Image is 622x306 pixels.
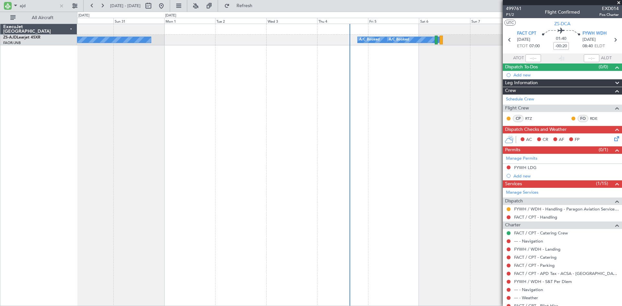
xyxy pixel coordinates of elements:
span: Dispatch Checks and Weather [505,126,567,133]
div: Wed 3 [266,18,317,24]
span: Dispatch [505,198,523,205]
span: [DATE] [517,37,530,43]
a: FAOR/JNB [3,40,21,45]
a: RDE [590,116,605,121]
span: Pos Charter [599,12,619,17]
span: ETOT [517,43,528,50]
span: FP [575,137,580,143]
div: Sat 6 [419,18,470,24]
span: ZS-AJD [3,36,17,40]
div: FYWH LDG [514,165,536,170]
span: Leg Information [505,79,538,87]
span: ELDT [594,43,605,50]
span: 07:00 [529,43,540,50]
span: Permits [505,146,520,154]
input: A/C (Reg. or Type) [20,1,57,11]
span: FYWH WDH [582,30,607,37]
span: All Aircraft [17,16,68,20]
a: FYWH / WDH - S&T Per Diem [514,279,572,284]
div: CP [513,115,524,122]
a: FYWH / WDH - Landing [514,246,560,252]
span: (1/15) [596,180,608,187]
span: (0/1) [599,146,608,153]
div: [DATE] [78,13,89,18]
span: Charter [505,221,521,229]
a: Schedule Crew [506,96,534,103]
a: FACT / CPT - Handling [514,214,557,220]
a: ZS-AJDLearjet 45XR [3,36,40,40]
button: Refresh [221,1,260,11]
span: ALDT [601,55,612,62]
div: Add new [513,72,619,78]
span: ATOT [513,55,524,62]
a: FACT / CPT - Catering [514,255,557,260]
span: Crew [505,87,516,95]
span: EXD014 [599,5,619,12]
a: --- - Weather [514,295,538,300]
span: P1/2 [506,12,522,17]
span: 08:40 [582,43,593,50]
div: FO [578,115,588,122]
span: Dispatch To-Dos [505,63,538,71]
span: FACT CPT [517,30,536,37]
a: --- - Navigation [514,287,543,292]
div: A/C Booked [389,35,409,45]
span: AF [559,137,564,143]
div: Fri 5 [368,18,419,24]
span: 499761 [506,5,522,12]
input: --:-- [525,54,541,62]
button: UTC [504,20,516,26]
a: RTZ [525,116,540,121]
span: Services [505,180,522,188]
a: FACT / CPT - APD Tax - ACSA - [GEOGRAPHIC_DATA] International FACT / CPT [514,271,619,276]
div: Sun 7 [470,18,521,24]
a: Manage Permits [506,155,537,162]
a: Manage Services [506,189,538,196]
div: Tue 2 [215,18,266,24]
button: All Aircraft [7,13,70,23]
div: Mon 1 [164,18,215,24]
a: FACT / CPT - Catering Crew [514,230,568,236]
div: Sun 31 [113,18,164,24]
span: AC [526,137,532,143]
div: Add new [513,173,619,179]
div: Flight Confirmed [545,9,580,16]
span: ZS-DCA [554,20,570,27]
a: FYWH / WDH - Handling - Paragon Aviation Services (Pty) Ltd [514,206,619,212]
span: Refresh [231,4,258,8]
span: [DATE] - [DATE] [110,3,141,9]
a: FACT / CPT - Parking [514,263,555,268]
div: Sat 30 [63,18,113,24]
div: A/C Booked [359,35,380,45]
span: [DATE] [582,37,596,43]
div: Thu 4 [317,18,368,24]
span: Flight Crew [505,105,529,112]
div: [DATE] [165,13,176,18]
span: 01:40 [556,36,566,42]
a: --- - Navigation [514,238,543,244]
span: CR [543,137,548,143]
